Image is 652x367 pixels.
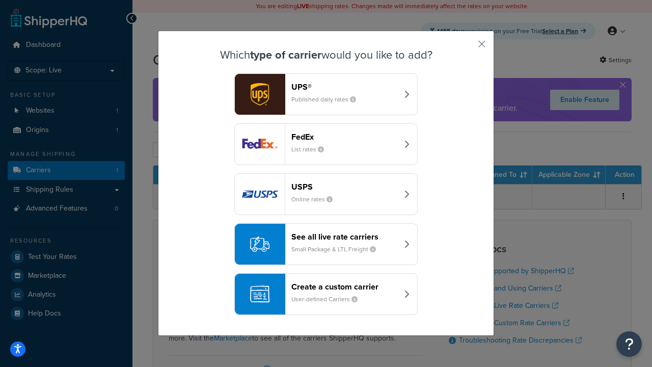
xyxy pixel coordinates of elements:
button: Open Resource Center [616,331,642,357]
button: See all live rate carriersSmall Package & LTL Freight [234,223,418,265]
img: ups logo [235,74,285,115]
strong: type of carrier [250,46,321,63]
header: USPS [291,182,398,192]
small: List rates [291,145,332,154]
small: Published daily rates [291,95,364,104]
header: Create a custom carrier [291,282,398,292]
button: Create a custom carrierUser-defined Carriers [234,273,418,315]
header: FedEx [291,132,398,142]
header: See all live rate carriers [291,232,398,242]
header: UPS® [291,82,398,92]
small: Online rates [291,195,341,204]
small: Small Package & LTL Freight [291,245,384,254]
button: ups logoUPS®Published daily rates [234,73,418,115]
small: User-defined Carriers [291,295,366,304]
img: usps logo [235,174,285,215]
button: usps logoUSPSOnline rates [234,173,418,215]
img: icon-carrier-liverate-becf4550.svg [250,234,269,254]
img: fedEx logo [235,124,285,165]
button: fedEx logoFedExList rates [234,123,418,165]
h3: Which would you like to add? [184,49,468,61]
img: icon-carrier-custom-c93b8a24.svg [250,284,269,304]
